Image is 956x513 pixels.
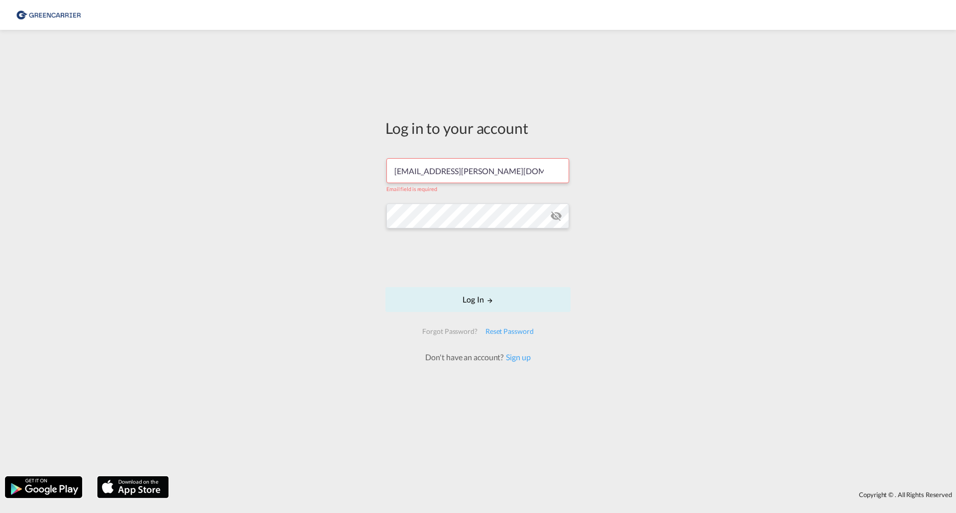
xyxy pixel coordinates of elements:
[4,475,83,499] img: google.png
[386,158,569,183] input: Enter email/phone number
[385,287,571,312] button: LOGIN
[96,475,170,499] img: apple.png
[550,210,562,222] md-icon: icon-eye-off
[418,322,481,340] div: Forgot Password?
[15,4,82,26] img: 609dfd708afe11efa14177256b0082fb.png
[414,352,541,363] div: Don't have an account?
[503,352,530,362] a: Sign up
[174,486,956,503] div: Copyright © . All Rights Reserved
[481,322,538,340] div: Reset Password
[402,238,554,277] iframe: reCAPTCHA
[385,117,571,138] div: Log in to your account
[386,186,437,192] span: Email field is required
